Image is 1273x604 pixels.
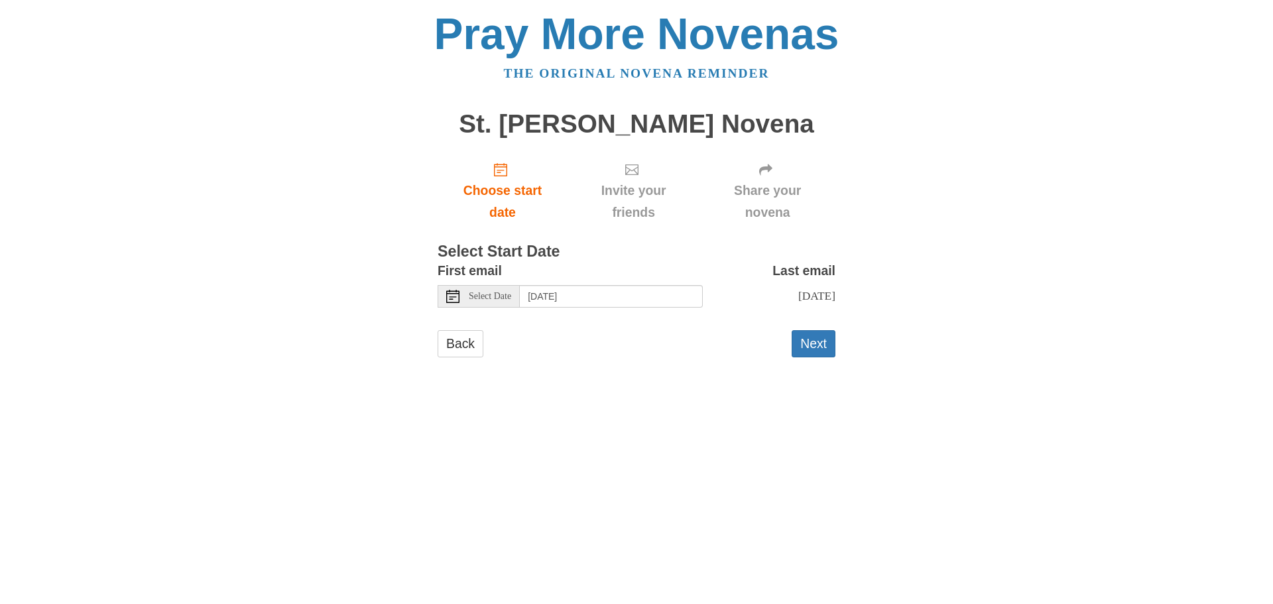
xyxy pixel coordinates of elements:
[434,9,839,58] a: Pray More Novenas
[438,260,502,282] label: First email
[504,66,770,80] a: The original novena reminder
[792,330,835,357] button: Next
[568,151,699,230] div: Click "Next" to confirm your start date first.
[699,151,835,230] div: Click "Next" to confirm your start date first.
[713,180,822,223] span: Share your novena
[772,260,835,282] label: Last email
[438,151,568,230] a: Choose start date
[438,110,835,139] h1: St. [PERSON_NAME] Novena
[451,180,554,223] span: Choose start date
[438,243,835,261] h3: Select Start Date
[798,289,835,302] span: [DATE]
[438,330,483,357] a: Back
[469,292,511,301] span: Select Date
[581,180,686,223] span: Invite your friends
